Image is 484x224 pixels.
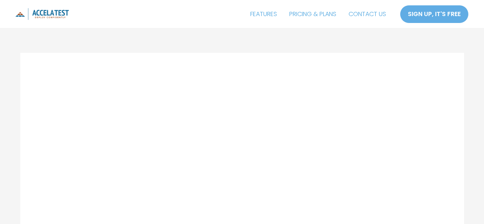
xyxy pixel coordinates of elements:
a: PRICING & PLANS [283,5,342,24]
a: CONTACT US [342,5,392,24]
a: FEATURES [244,5,283,24]
a: SIGN UP, IT'S FREE [400,5,469,23]
img: icon [15,8,69,20]
nav: Site Navigation [244,5,392,24]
